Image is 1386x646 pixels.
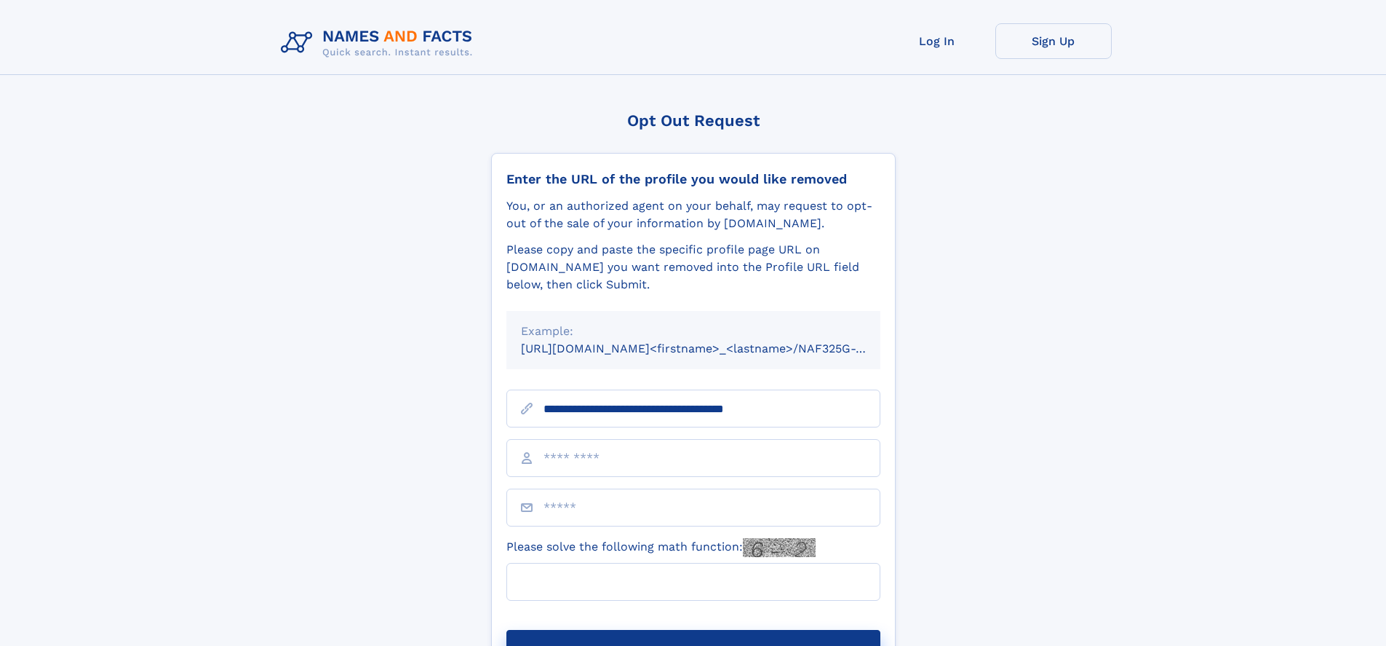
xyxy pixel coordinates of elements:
div: Enter the URL of the profile you would like removed [506,171,880,187]
label: Please solve the following math function: [506,538,816,557]
a: Sign Up [995,23,1112,59]
div: Please copy and paste the specific profile page URL on [DOMAIN_NAME] you want removed into the Pr... [506,241,880,294]
small: [URL][DOMAIN_NAME]<firstname>_<lastname>/NAF325G-xxxxxxxx [521,342,908,355]
div: Opt Out Request [491,111,896,130]
a: Log In [879,23,995,59]
div: Example: [521,323,866,340]
img: Logo Names and Facts [275,23,485,63]
div: You, or an authorized agent on your behalf, may request to opt-out of the sale of your informatio... [506,197,880,232]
